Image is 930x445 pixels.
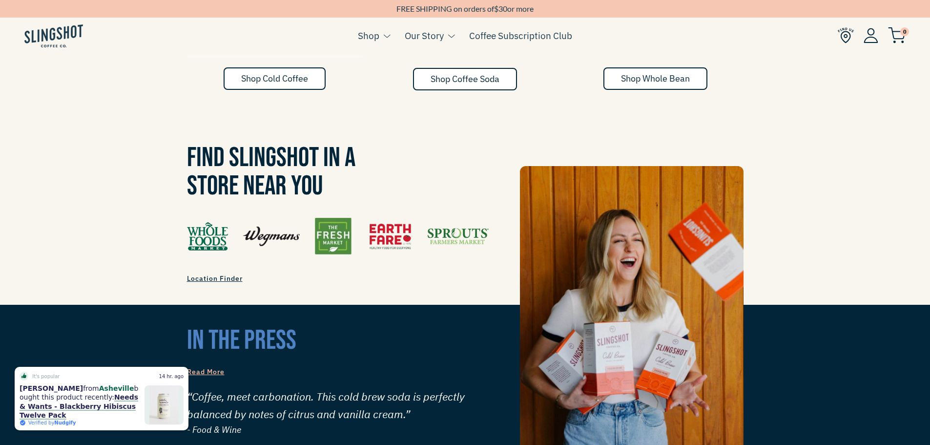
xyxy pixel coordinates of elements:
[498,4,507,13] span: 30
[187,388,506,423] span: “Coffee, meet carbonation. This cold brew soda is perfectly balanced by notes of citrus and vanil...
[187,423,506,437] span: - Food & Wine
[431,73,499,85] span: Shop Coffee Soda
[413,68,517,90] a: Shop Coffee Soda
[187,269,243,288] a: Location Finder
[187,366,225,378] a: Read More
[494,4,498,13] span: $
[469,28,572,43] a: Coffee Subscription Club
[187,218,489,254] img: Find Us
[241,73,308,84] span: Shop Cold Coffee
[888,30,906,42] a: 0
[603,67,707,90] a: Shop Whole Bean
[864,28,878,43] img: Account
[224,67,326,90] a: Shop Cold Coffee
[187,274,243,283] span: Location Finder
[405,28,444,43] a: Our Story
[187,142,355,203] span: Find Slingshot in a Store Near You
[888,27,906,43] img: cart
[838,27,854,43] img: Find Us
[187,367,225,376] span: Read More
[900,27,909,36] span: 0
[621,73,690,84] span: Shop Whole Bean
[358,28,379,43] a: Shop
[187,324,296,357] span: in the press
